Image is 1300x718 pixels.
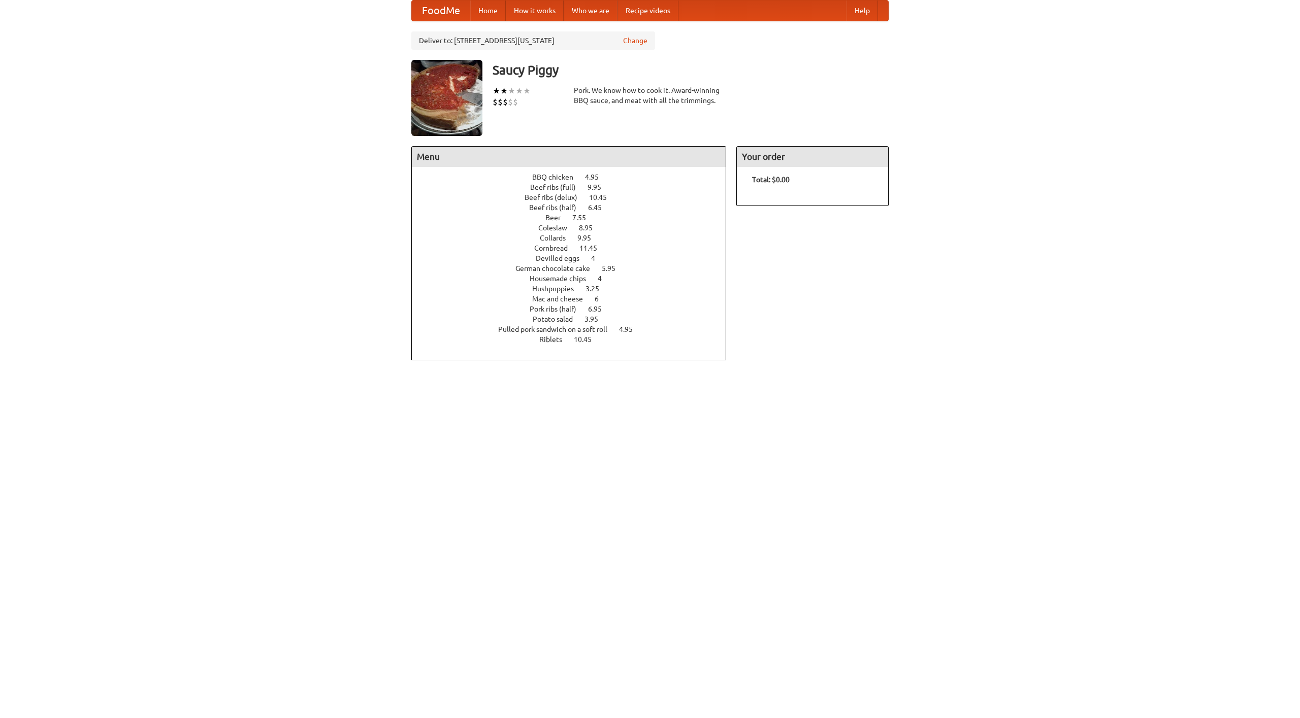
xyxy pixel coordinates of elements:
span: Beef ribs (half) [529,203,587,212]
li: ★ [515,85,523,96]
a: Help [847,1,878,21]
img: angular.jpg [411,60,482,136]
li: $ [508,96,513,108]
a: Mac and cheese 6 [532,295,617,303]
b: Total: $0.00 [752,176,790,184]
span: 5.95 [602,264,626,272]
a: How it works [506,1,564,21]
h4: Menu [412,147,726,167]
span: 6.95 [588,305,612,313]
a: Coleslaw 8.95 [538,224,611,232]
span: 3.95 [584,315,608,323]
li: ★ [493,85,500,96]
a: Pork ribs (half) 6.95 [530,305,621,313]
a: Potato salad 3.95 [533,315,617,323]
li: $ [493,96,498,108]
span: Pulled pork sandwich on a soft roll [498,325,617,333]
li: ★ [508,85,515,96]
span: Coleslaw [538,224,577,232]
span: Potato salad [533,315,583,323]
a: Beer 7.55 [545,214,605,222]
span: 11.45 [579,244,607,252]
span: Beer [545,214,571,222]
li: ★ [500,85,508,96]
a: Housemade chips 4 [530,275,621,283]
span: 6 [595,295,609,303]
span: 6.45 [588,203,612,212]
span: Pork ribs (half) [530,305,587,313]
a: Collards 9.95 [540,234,610,242]
span: 3.25 [586,285,609,293]
span: German chocolate cake [515,264,600,272]
span: BBQ chicken [532,173,583,181]
span: Collards [540,234,576,242]
a: Cornbread 11.45 [534,244,616,252]
span: Beef ribs (full) [530,183,586,191]
li: $ [498,96,503,108]
a: Home [470,1,506,21]
a: BBQ chicken 4.95 [532,173,617,181]
span: 4 [591,254,605,262]
span: 9.95 [577,234,601,242]
a: Devilled eggs 4 [536,254,614,262]
a: Who we are [564,1,617,21]
span: 4 [598,275,612,283]
h4: Your order [737,147,888,167]
span: 7.55 [572,214,596,222]
li: $ [513,96,518,108]
li: $ [503,96,508,108]
a: Beef ribs (half) 6.45 [529,203,621,212]
a: Beef ribs (delux) 10.45 [525,193,626,201]
a: Riblets 10.45 [539,335,610,344]
span: 8.95 [579,224,603,232]
div: Deliver to: [STREET_ADDRESS][US_STATE] [411,31,655,50]
span: 4.95 [619,325,643,333]
span: Hushpuppies [532,285,584,293]
a: Beef ribs (full) 9.95 [530,183,620,191]
span: 9.95 [588,183,611,191]
h3: Saucy Piggy [493,60,889,80]
span: 4.95 [585,173,609,181]
li: ★ [523,85,531,96]
a: Pulled pork sandwich on a soft roll 4.95 [498,325,652,333]
span: Riblets [539,335,572,344]
a: Hushpuppies 3.25 [532,285,618,293]
span: Beef ribs (delux) [525,193,588,201]
span: Cornbread [534,244,578,252]
div: Pork. We know how to cook it. Award-winning BBQ sauce, and meat with all the trimmings. [574,85,726,106]
span: Housemade chips [530,275,596,283]
a: Recipe videos [617,1,678,21]
a: FoodMe [412,1,470,21]
span: 10.45 [574,335,602,344]
a: German chocolate cake 5.95 [515,264,634,272]
span: 10.45 [589,193,617,201]
span: Mac and cheese [532,295,593,303]
a: Change [623,36,647,46]
span: Devilled eggs [536,254,590,262]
